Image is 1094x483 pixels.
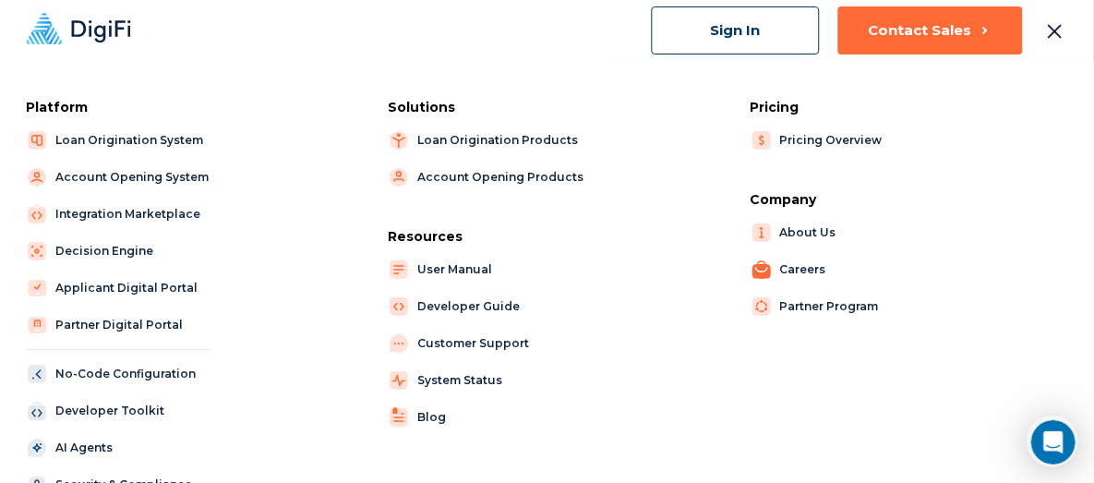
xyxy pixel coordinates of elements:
[837,6,1022,54] button: Contact Sales
[388,127,578,153] a: Loan Origination Products
[651,6,819,54] a: Sign In
[388,164,583,190] a: Account Opening Products
[1027,416,1078,467] iframe: Intercom live chat discovery launcher
[26,312,196,338] a: Partner Digital Portal
[388,331,558,356] a: Customer Support
[26,398,196,424] a: Developer Toolkit
[751,220,920,246] a: About Us
[388,405,558,430] a: Blog
[26,98,343,116] div: Platform
[868,21,971,40] div: Contact Sales
[388,257,558,283] a: User Manual
[751,127,920,153] a: Pricing Overview
[751,294,920,320] a: Partner Program
[388,294,558,320] a: Developer Guide
[26,238,196,264] a: Decision Engine
[26,275,198,301] a: Applicant Digital Portal
[388,368,558,393] a: System Status
[26,201,200,227] a: Integration Marketplace
[26,127,203,153] a: Loan Origination System
[388,227,705,246] div: Resources
[26,361,196,387] a: No-Code Configuration
[751,257,920,283] a: Careers
[388,98,705,116] div: Solutions
[1031,420,1076,465] iframe: Intercom live chat
[751,190,1068,209] div: Company
[26,435,196,461] a: AI Agents
[26,164,209,190] a: Account Opening System
[751,98,1068,116] div: Pricing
